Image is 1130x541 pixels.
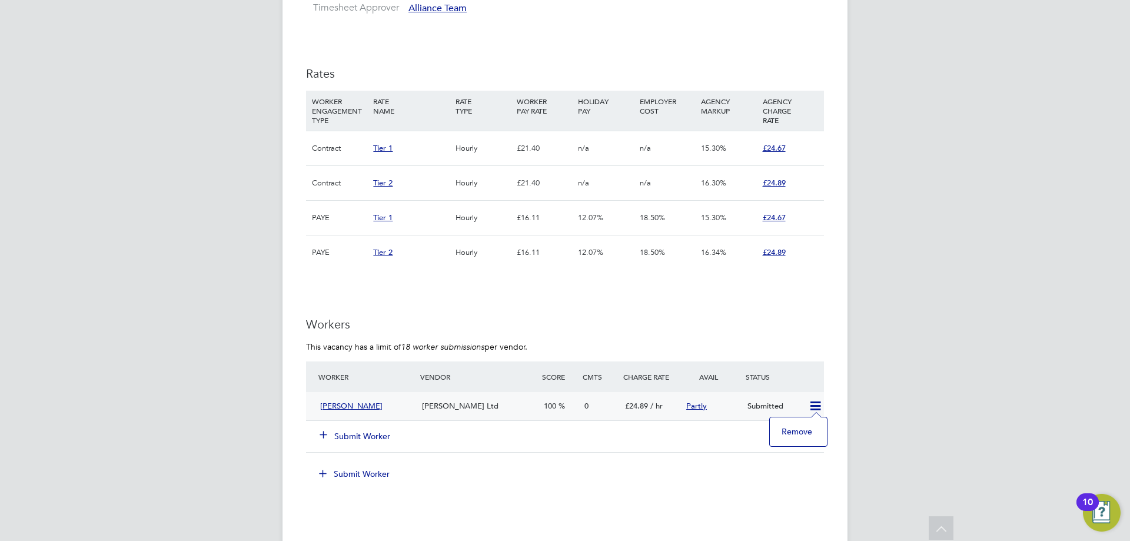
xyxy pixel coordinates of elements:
[422,401,498,411] span: [PERSON_NAME] Ltd
[373,247,393,257] span: Tier 2
[701,213,726,223] span: 15.30%
[701,143,726,153] span: 15.30%
[763,213,786,223] span: £24.67
[320,430,391,442] button: Submit Worker
[514,131,575,165] div: £21.40
[539,366,580,387] div: Score
[640,247,665,257] span: 18.50%
[578,247,603,257] span: 12.07%
[743,397,804,416] div: Submitted
[453,235,514,270] div: Hourly
[682,366,743,387] div: Avail
[306,66,824,81] h3: Rates
[514,166,575,200] div: £21.40
[637,91,698,121] div: EMPLOYER COST
[311,464,399,483] button: Submit Worker
[620,366,682,387] div: Charge Rate
[701,178,726,188] span: 16.30%
[1083,494,1121,532] button: Open Resource Center, 10 new notifications
[453,201,514,235] div: Hourly
[408,2,467,14] span: Alliance Team
[309,131,370,165] div: Contract
[309,166,370,200] div: Contract
[373,213,393,223] span: Tier 1
[514,91,575,121] div: WORKER PAY RATE
[309,91,370,131] div: WORKER ENGAGEMENT TYPE
[760,91,821,131] div: AGENCY CHARGE RATE
[453,91,514,121] div: RATE TYPE
[544,401,556,411] span: 100
[743,366,824,387] div: Status
[320,401,383,411] span: [PERSON_NAME]
[309,235,370,270] div: PAYE
[453,166,514,200] div: Hourly
[698,91,759,121] div: AGENCY MARKUP
[640,213,665,223] span: 18.50%
[578,213,603,223] span: 12.07%
[309,201,370,235] div: PAYE
[701,247,726,257] span: 16.34%
[763,178,786,188] span: £24.89
[584,401,589,411] span: 0
[370,91,452,121] div: RATE NAME
[625,401,648,411] span: £24.89
[306,317,824,332] h3: Workers
[401,341,484,352] em: 18 worker submissions
[763,247,786,257] span: £24.89
[373,143,393,153] span: Tier 1
[453,131,514,165] div: Hourly
[640,178,651,188] span: n/a
[640,143,651,153] span: n/a
[514,201,575,235] div: £16.11
[650,401,663,411] span: / hr
[578,178,589,188] span: n/a
[417,366,539,387] div: Vendor
[578,143,589,153] span: n/a
[315,366,417,387] div: Worker
[306,2,399,14] label: Timesheet Approver
[1082,502,1093,517] div: 10
[686,401,707,411] span: Partly
[514,235,575,270] div: £16.11
[580,366,620,387] div: Cmts
[776,423,821,440] li: Remove
[306,341,824,352] p: This vacancy has a limit of per vendor.
[575,91,636,121] div: HOLIDAY PAY
[373,178,393,188] span: Tier 2
[763,143,786,153] span: £24.67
